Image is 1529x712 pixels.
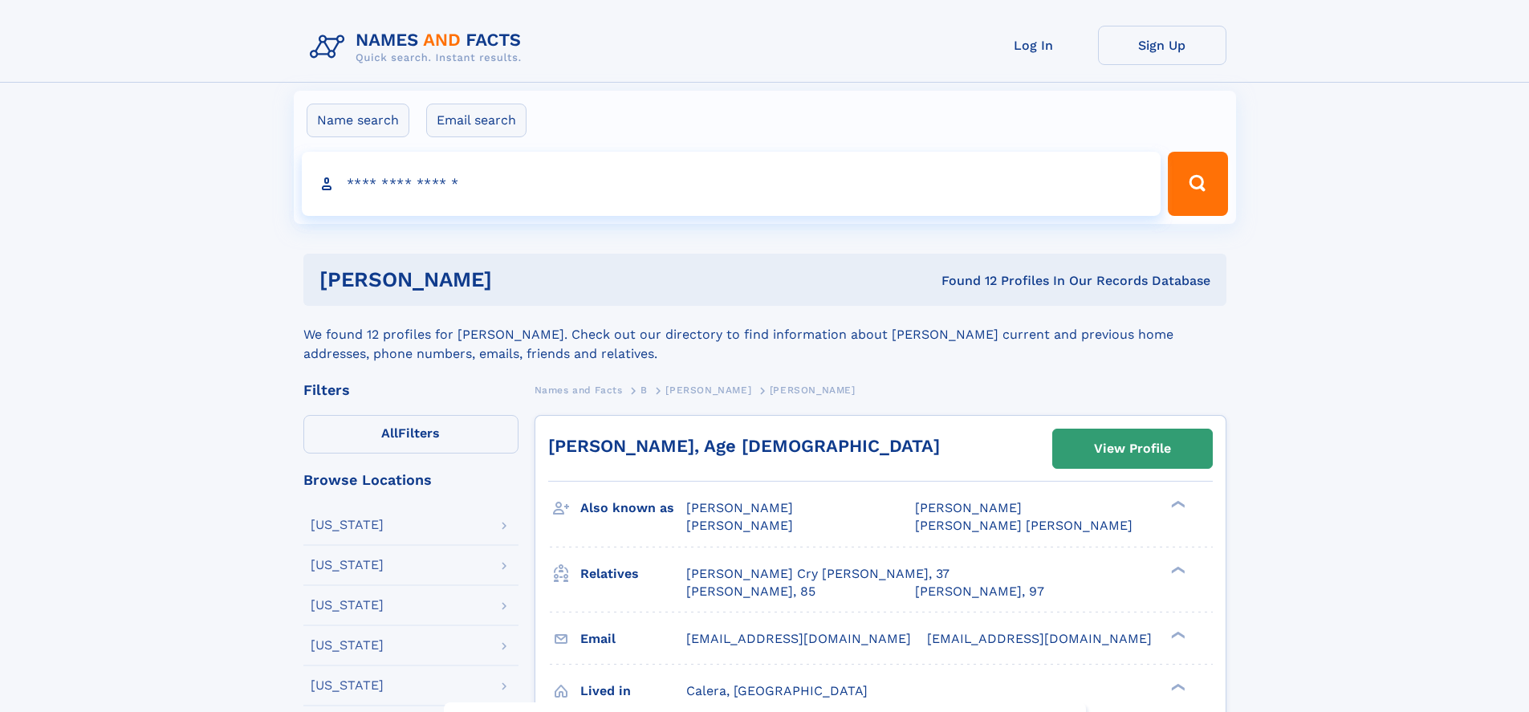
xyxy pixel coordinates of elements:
[1167,681,1186,692] div: ❯
[640,384,648,396] span: B
[426,104,527,137] label: Email search
[319,270,717,290] h1: [PERSON_NAME]
[311,679,384,692] div: [US_STATE]
[686,565,950,583] a: [PERSON_NAME] Cry [PERSON_NAME], 37
[1167,499,1186,510] div: ❯
[311,559,384,572] div: [US_STATE]
[303,26,535,69] img: Logo Names and Facts
[381,425,398,441] span: All
[770,384,856,396] span: [PERSON_NAME]
[311,519,384,531] div: [US_STATE]
[665,380,751,400] a: [PERSON_NAME]
[686,683,868,698] span: Calera, [GEOGRAPHIC_DATA]
[915,518,1133,533] span: [PERSON_NAME] [PERSON_NAME]
[580,560,686,588] h3: Relatives
[915,583,1044,600] a: [PERSON_NAME], 97
[1053,429,1212,468] a: View Profile
[302,152,1161,216] input: search input
[303,415,518,454] label: Filters
[927,631,1152,646] span: [EMAIL_ADDRESS][DOMAIN_NAME]
[303,473,518,487] div: Browse Locations
[580,625,686,653] h3: Email
[686,583,815,600] a: [PERSON_NAME], 85
[303,383,518,397] div: Filters
[1094,430,1171,467] div: View Profile
[1167,564,1186,575] div: ❯
[307,104,409,137] label: Name search
[535,380,623,400] a: Names and Facts
[580,677,686,705] h3: Lived in
[717,272,1210,290] div: Found 12 Profiles In Our Records Database
[970,26,1098,65] a: Log In
[1167,629,1186,640] div: ❯
[686,518,793,533] span: [PERSON_NAME]
[1168,152,1227,216] button: Search Button
[311,639,384,652] div: [US_STATE]
[303,306,1226,364] div: We found 12 profiles for [PERSON_NAME]. Check out our directory to find information about [PERSON...
[548,436,940,456] a: [PERSON_NAME], Age [DEMOGRAPHIC_DATA]
[640,380,648,400] a: B
[311,599,384,612] div: [US_STATE]
[686,631,911,646] span: [EMAIL_ADDRESS][DOMAIN_NAME]
[915,500,1022,515] span: [PERSON_NAME]
[580,494,686,522] h3: Also known as
[1098,26,1226,65] a: Sign Up
[665,384,751,396] span: [PERSON_NAME]
[686,500,793,515] span: [PERSON_NAME]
